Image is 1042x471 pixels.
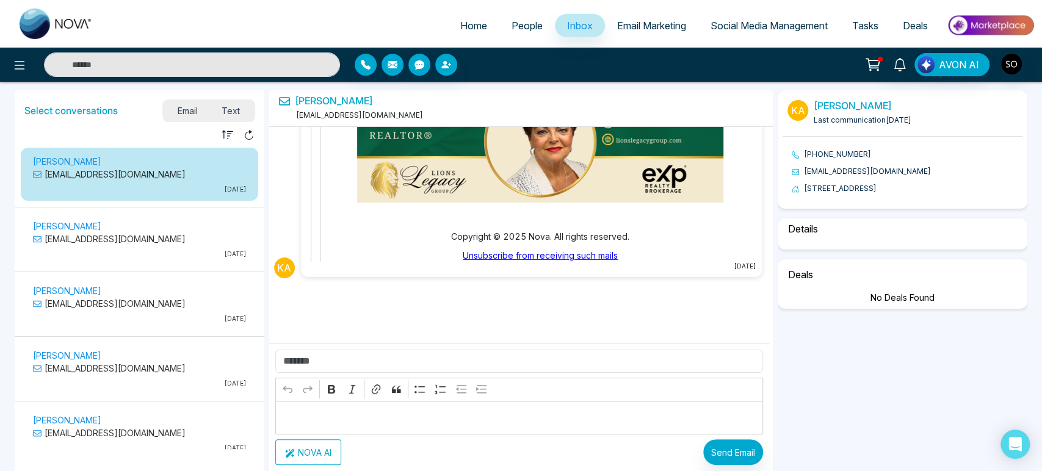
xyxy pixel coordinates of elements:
span: Deals [903,20,928,32]
img: Market-place.gif [946,12,1035,39]
div: No Deals Found [783,291,1022,304]
span: Inbox [567,20,593,32]
p: Ka [274,257,295,278]
p: [EMAIL_ADDRESS][DOMAIN_NAME] [33,426,246,439]
span: AVON AI [939,57,979,72]
span: Email [165,102,210,119]
a: People [499,14,555,37]
span: Email Marketing [617,20,686,32]
p: [PERSON_NAME] [33,284,246,297]
li: [EMAIL_ADDRESS][DOMAIN_NAME] [792,166,1022,177]
div: Editor toolbar [275,378,763,401]
a: Inbox [555,14,605,37]
a: Social Media Management [698,14,840,37]
a: [PERSON_NAME] [813,99,891,112]
div: Open Intercom Messenger [1000,430,1030,459]
a: Tasks [840,14,891,37]
p: [DATE] [33,250,246,259]
p: [EMAIL_ADDRESS][DOMAIN_NAME] [33,232,246,245]
p: [EMAIL_ADDRESS][DOMAIN_NAME] [33,168,246,181]
li: [PHONE_NUMBER] [792,149,1022,160]
div: Editor editing area: main [275,401,763,434]
p: [PERSON_NAME] [33,220,246,232]
p: [PERSON_NAME] [33,414,246,426]
p: [DATE] [33,314,246,323]
button: Send Email [703,439,763,465]
img: Lead Flow [917,56,935,73]
span: Last communication [DATE] [813,115,911,124]
img: User Avatar [1001,54,1022,74]
p: [EMAIL_ADDRESS][DOMAIN_NAME] [33,362,246,375]
p: [EMAIL_ADDRESS][DOMAIN_NAME] [33,297,246,310]
p: Ka [787,100,808,121]
h6: Deals [783,264,1022,286]
span: Text [209,102,252,119]
span: Social Media Management [711,20,828,32]
small: [DATE] [307,262,756,271]
h6: Details [783,218,1022,240]
span: Tasks [852,20,878,32]
h5: Select conversations [24,105,118,117]
img: Nova CRM Logo [20,9,93,39]
a: [PERSON_NAME] [295,95,373,107]
p: [DATE] [33,379,246,388]
p: [DATE] [33,444,246,453]
p: [PERSON_NAME] [33,349,246,362]
span: [EMAIL_ADDRESS][DOMAIN_NAME] [294,110,423,120]
span: People [512,20,543,32]
button: AVON AI [914,53,990,76]
li: [STREET_ADDRESS] [792,183,1022,194]
p: [DATE] [33,185,246,194]
a: Deals [891,14,940,37]
p: [PERSON_NAME] [33,155,246,168]
a: Home [448,14,499,37]
button: NOVA AI [275,439,341,465]
a: Email Marketing [605,14,698,37]
span: Home [460,20,487,32]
